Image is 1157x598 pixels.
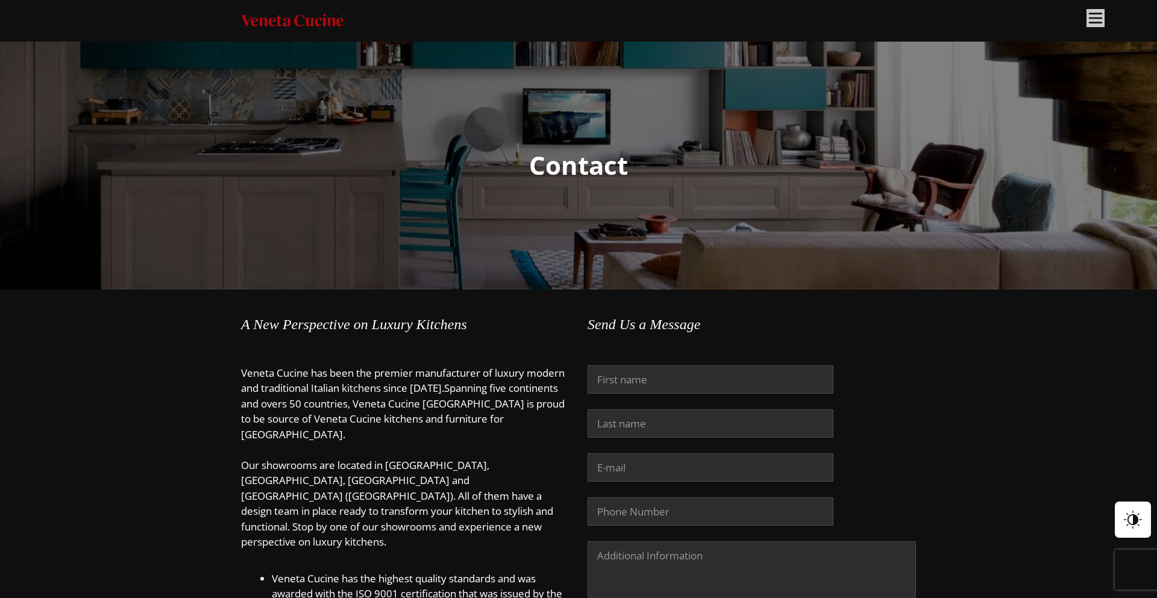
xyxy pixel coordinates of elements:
[588,453,833,482] input: E-mail
[241,12,343,30] img: Veneta Cucine USA
[241,316,467,332] span: A New Perspective on Luxury Kitchens
[588,497,833,526] input: Phone Number
[588,316,700,332] span: Send Us a Message
[1086,9,1105,27] img: burger-menu-svgrepo-com-30x30.jpg
[241,458,553,549] span: Our showrooms are located in [GEOGRAPHIC_DATA], [GEOGRAPHIC_DATA], [GEOGRAPHIC_DATA] and [GEOGRAP...
[588,409,833,438] input: Last name
[241,381,565,441] span: Spanning five continents and overs 50 countries, Veneta Cucine [GEOGRAPHIC_DATA] is proud to be s...
[241,366,565,395] span: Veneta Cucine has been the premier manufacturer of luxury modern and traditional Italian kitchens...
[588,365,833,394] input: First name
